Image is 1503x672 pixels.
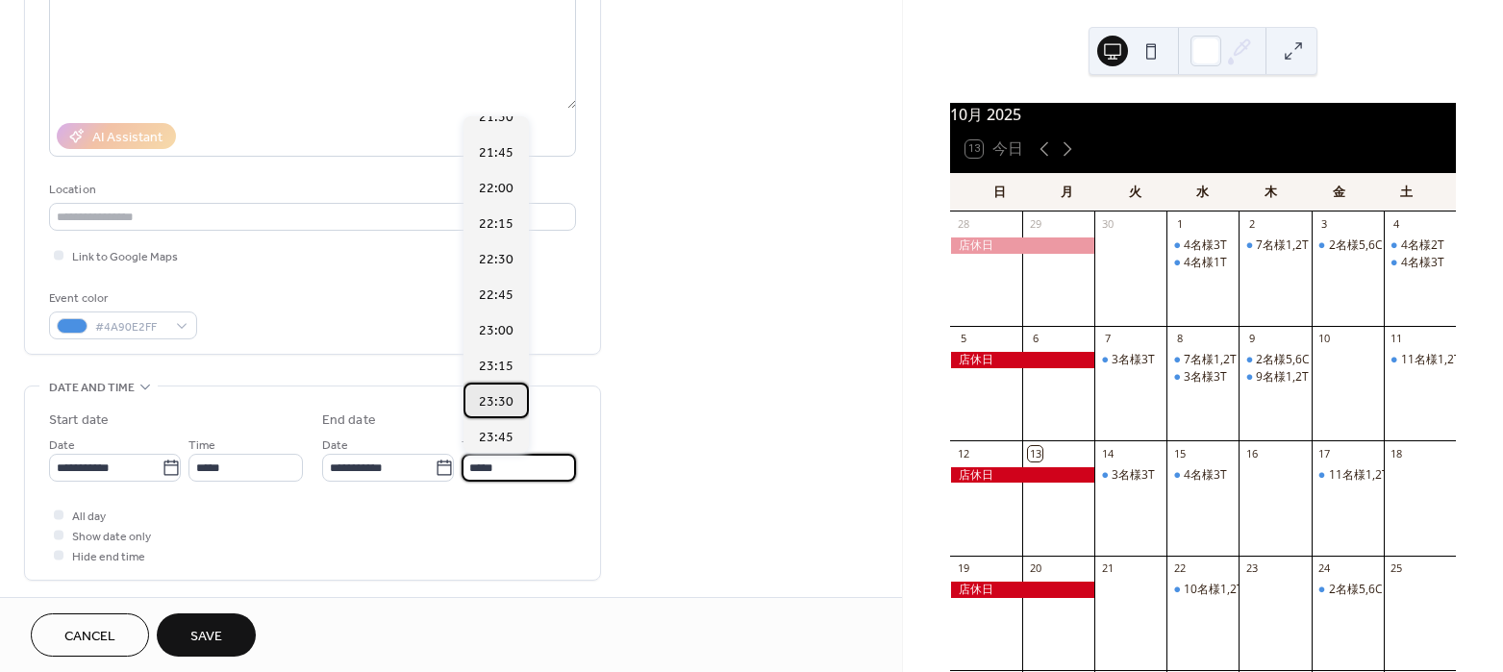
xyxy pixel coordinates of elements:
div: 15 [1172,446,1187,460]
div: 2名様5,6C [1329,237,1383,254]
span: 21:45 [479,143,514,163]
div: 10名様1,2T [1184,582,1243,598]
div: 17 [1317,446,1332,460]
span: Save [190,627,222,647]
div: 木 [1237,173,1305,212]
div: 21 [1100,561,1115,576]
span: 22:00 [479,179,514,199]
span: Date and time [49,378,135,398]
div: 8 [1172,332,1187,346]
span: Hide end time [72,547,145,567]
div: 3名様3T [1166,369,1239,386]
span: Time [462,436,488,456]
span: 22:45 [479,286,514,306]
div: 店休日 [950,237,1094,254]
div: 11 [1390,332,1404,346]
div: 7名様1,2T [1256,237,1309,254]
div: 30 [1100,217,1115,232]
div: 日 [965,173,1034,212]
div: 7 [1100,332,1115,346]
div: 3 [1317,217,1332,232]
div: 24 [1317,561,1332,576]
div: 6 [1028,332,1042,346]
div: 9 [1244,332,1259,346]
div: 1 [1172,217,1187,232]
span: Date [49,436,75,456]
div: 7名様1,2T [1166,352,1239,368]
span: Cancel [64,627,115,647]
div: 月 [1033,173,1101,212]
button: Save [157,613,256,657]
div: 2 [1244,217,1259,232]
span: #4A90E2FF [95,317,166,337]
div: 25 [1390,561,1404,576]
div: 店休日 [950,467,1094,484]
div: 4名様3T [1184,467,1227,484]
div: 店休日 [950,352,1094,368]
div: 4名様1T [1166,255,1239,271]
span: 23:30 [479,392,514,412]
div: 4名様3T [1166,467,1239,484]
div: 11名様1,2T [1312,467,1384,484]
div: 29 [1028,217,1042,232]
div: 2名様5,6C [1312,237,1384,254]
div: 水 [1169,173,1238,212]
div: 5 [956,332,970,346]
div: 4名様2T [1401,237,1444,254]
span: Time [188,436,215,456]
div: End date [322,411,376,431]
div: 店休日 [950,582,1094,598]
div: 土 [1372,173,1440,212]
span: 22:15 [479,214,514,235]
div: 3名様3T [1094,352,1166,368]
span: Show date only [72,527,151,547]
div: 金 [1305,173,1373,212]
div: 3名様3T [1184,369,1227,386]
div: 9名様1,2T [1256,369,1309,386]
div: 2名様5,6C [1256,352,1310,368]
span: 23:15 [479,357,514,377]
span: Date [322,436,348,456]
div: 20 [1028,561,1042,576]
div: Location [49,180,572,200]
div: 10 [1317,332,1332,346]
div: 14 [1100,446,1115,460]
div: 11名様1,2T [1401,352,1461,368]
div: 11名様1,2T [1384,352,1456,368]
div: 4名様3T [1401,255,1444,271]
div: 18 [1390,446,1404,460]
div: 10月 2025 [950,103,1456,126]
span: All day [72,507,106,527]
div: 28 [956,217,970,232]
div: 9名様1,2T [1239,369,1311,386]
div: 23 [1244,561,1259,576]
div: 4名様3T [1184,237,1227,254]
div: 3名様3T [1112,352,1155,368]
div: 4名様3T [1166,237,1239,254]
div: 11名様1,2T [1329,467,1389,484]
div: 火 [1101,173,1169,212]
div: 2名様5,6C [1312,582,1384,598]
div: 13 [1028,446,1042,460]
span: 22:30 [479,250,514,270]
div: 2名様5,6C [1329,582,1383,598]
div: 4 [1390,217,1404,232]
span: Link to Google Maps [72,247,178,267]
div: 22 [1172,561,1187,576]
div: Start date [49,411,109,431]
div: 3名様3T [1094,467,1166,484]
div: 16 [1244,446,1259,460]
span: 21:30 [479,108,514,128]
div: 12 [956,446,970,460]
div: Event color [49,288,193,309]
div: 7名様1,2T [1239,237,1311,254]
span: 23:45 [479,428,514,448]
div: 4名様2T [1384,237,1456,254]
button: Cancel [31,613,149,657]
div: 4名様1T [1184,255,1227,271]
div: 10名様1,2T [1166,582,1239,598]
div: 4名様3T [1384,255,1456,271]
div: 7名様1,2T [1184,352,1237,368]
div: 19 [956,561,970,576]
